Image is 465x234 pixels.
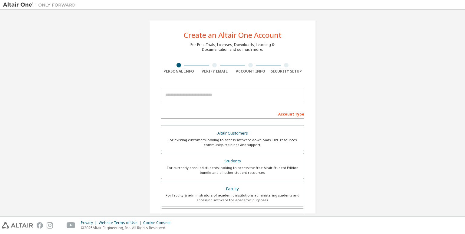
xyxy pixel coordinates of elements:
div: Security Setup [269,69,305,74]
div: For existing customers looking to access software downloads, HPC resources, community, trainings ... [165,138,300,147]
img: youtube.svg [67,222,75,229]
div: For faculty & administrators of academic institutions administering students and accessing softwa... [165,193,300,203]
img: facebook.svg [37,222,43,229]
div: Everyone else [165,212,300,221]
div: Altair Customers [165,129,300,138]
div: Verify Email [197,69,233,74]
div: For currently enrolled students looking to access the free Altair Student Edition bundle and all ... [165,165,300,175]
div: Website Terms of Use [99,220,143,225]
img: Altair One [3,2,79,8]
img: altair_logo.svg [2,222,33,229]
div: Privacy [81,220,99,225]
p: © 2025 Altair Engineering, Inc. All Rights Reserved. [81,225,174,230]
div: Account Info [232,69,269,74]
div: Cookie Consent [143,220,174,225]
div: Students [165,157,300,165]
div: Faculty [165,185,300,193]
div: Account Type [161,109,304,119]
div: Personal Info [161,69,197,74]
div: For Free Trials, Licenses, Downloads, Learning & Documentation and so much more. [190,42,275,52]
div: Create an Altair One Account [184,31,282,39]
img: instagram.svg [47,222,53,229]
